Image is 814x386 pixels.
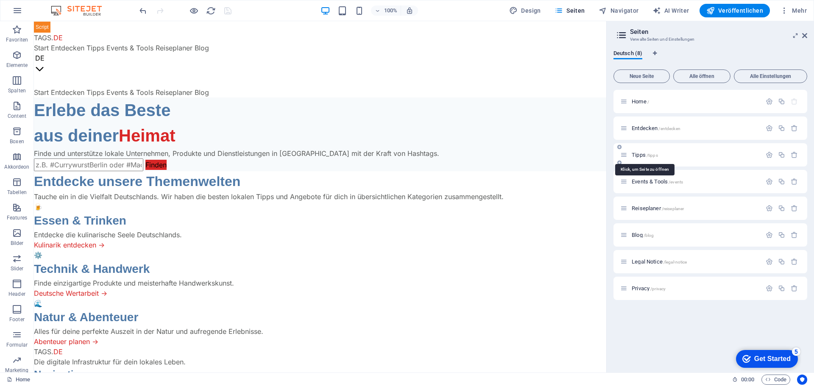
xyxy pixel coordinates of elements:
div: Einstellungen [766,205,773,212]
div: Entfernen [791,231,798,239]
button: Alle Einstellungen [734,69,807,83]
button: Neue Seite [613,69,670,83]
p: Elemente [6,62,28,69]
img: Editor Logo [49,6,112,16]
div: Entdecken/entdecken [629,125,761,131]
p: Akkordeon [4,164,29,170]
span: /events [669,180,683,184]
span: 00 00 [741,375,754,385]
span: Code [765,375,786,385]
div: Die Startseite kann nicht gelöscht werden [791,98,798,105]
h3: Verwalte Seiten und Einstellungen [630,36,790,43]
span: Klick, um Seite zu öffnen [632,178,683,185]
div: Privacy/privacy [629,286,761,291]
div: Get Started 5 items remaining, 0% complete [7,4,69,22]
button: Alle öffnen [673,69,730,83]
span: Alle öffnen [677,74,727,79]
div: Einstellungen [766,98,773,105]
div: Einstellungen [766,285,773,292]
span: Klick, um Seite zu öffnen [632,98,649,105]
div: Entfernen [791,285,798,292]
button: AI Writer [649,4,693,17]
a: Klick, um Auswahl aufzuheben. Doppelklick öffnet Seitenverwaltung [7,375,30,385]
div: Duplizieren [778,258,785,265]
span: Seiten [555,6,585,15]
div: 5 [63,2,71,10]
div: Duplizieren [778,125,785,132]
span: /entdecken [658,126,680,131]
span: AI Writer [652,6,689,15]
p: Header [8,291,25,297]
p: Content [8,113,26,119]
span: Klick, um Seite zu öffnen [632,258,687,265]
span: : [747,376,748,383]
div: Tipps/tipps [629,152,761,158]
span: Deutsch (8) [613,48,642,60]
button: Design [506,4,544,17]
div: Events & Tools/events [629,179,761,184]
p: Bilder [11,240,24,247]
p: Marketing [5,367,28,374]
div: Einstellungen [766,125,773,132]
span: / [647,100,649,104]
span: Alle Einstellungen [738,74,803,79]
span: /reiseplaner [662,206,684,211]
span: Veröffentlichen [706,6,763,15]
p: Formular [6,342,28,348]
div: Entfernen [791,125,798,132]
p: Tabellen [7,189,27,196]
div: Duplizieren [778,205,785,212]
h6: Session-Zeit [732,375,755,385]
span: Navigator [599,6,639,15]
button: Veröffentlichen [700,4,770,17]
p: Footer [9,316,25,323]
div: Entfernen [791,151,798,158]
h2: Seiten [630,28,807,36]
div: Home/ [629,99,761,104]
div: Duplizieren [778,98,785,105]
span: /privacy [650,286,666,291]
div: Reiseplaner/reiseplaner [629,205,761,211]
div: Duplizieren [778,285,785,292]
p: Spalten [8,87,26,94]
span: Design [509,6,541,15]
button: Mehr [777,4,810,17]
h6: 100% [384,6,397,16]
span: /blog [644,233,654,238]
div: Blog/blog [629,232,761,238]
div: Get Started [25,9,61,17]
div: Design (Strg+Alt+Y) [506,4,544,17]
i: Seite neu laden [206,6,216,16]
span: Klick, um Seite zu öffnen [632,232,654,238]
div: Einstellungen [766,151,773,158]
p: Favoriten [6,36,28,43]
p: Features [7,214,27,221]
span: Tipps [632,152,658,158]
div: Duplizieren [778,178,785,185]
div: Legal Notice/legal-notice [629,259,761,264]
span: Neue Seite [617,74,666,79]
button: Seiten [551,4,588,17]
button: undo [138,6,148,16]
div: Entfernen [791,205,798,212]
div: Einstellungen [766,258,773,265]
div: Einstellungen [766,178,773,185]
button: Usercentrics [797,375,807,385]
button: reload [206,6,216,16]
div: Sprachen-Tabs [613,50,807,66]
span: Mehr [780,6,807,15]
i: Bei Größenänderung Zoomstufe automatisch an das gewählte Gerät anpassen. [406,7,413,14]
div: Duplizieren [778,151,785,158]
p: Boxen [10,138,24,145]
i: Rückgängig: HTML ändern (Strg+Z) [138,6,148,16]
p: Slider [11,265,24,272]
span: Klick, um Seite zu öffnen [632,125,680,131]
button: Navigator [595,4,642,17]
button: Code [761,375,790,385]
span: Klick, um Seite zu öffnen [632,285,666,292]
span: Klick, um Seite zu öffnen [632,205,684,211]
div: Entfernen [791,258,798,265]
div: Duplizieren [778,231,785,239]
div: Einstellungen [766,231,773,239]
div: Entfernen [791,178,798,185]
